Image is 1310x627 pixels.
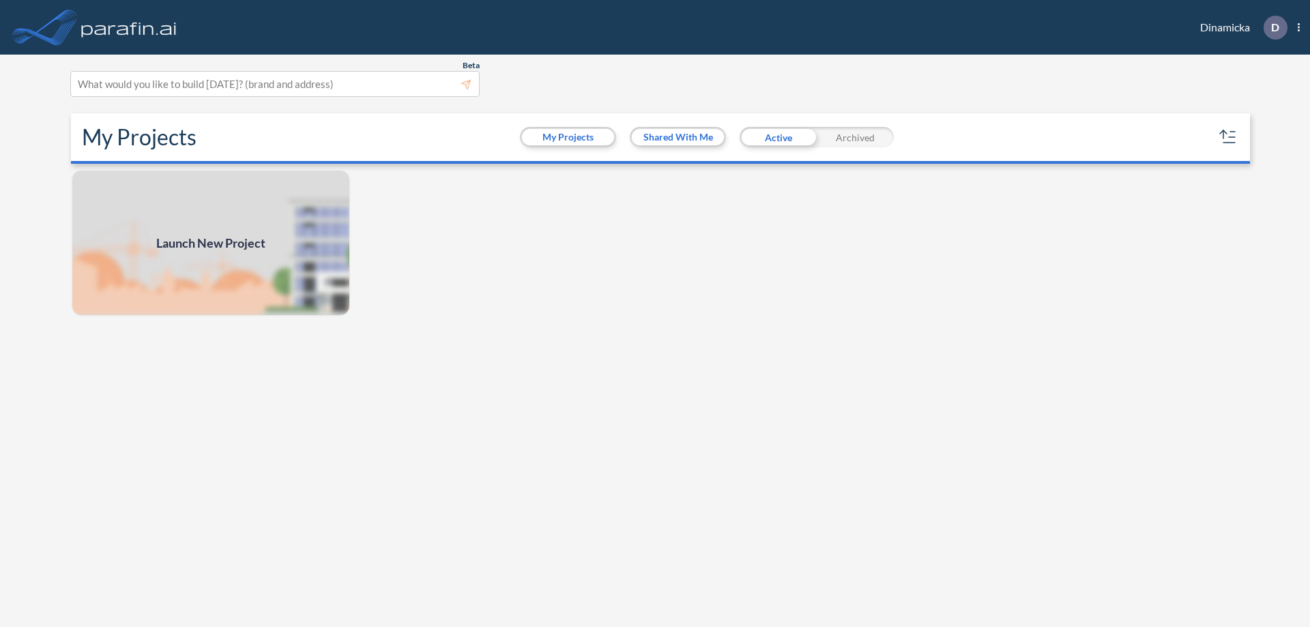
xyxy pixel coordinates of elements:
[1180,16,1300,40] div: Dinamicka
[1217,126,1239,148] button: sort
[156,234,265,252] span: Launch New Project
[78,14,179,41] img: logo
[740,127,817,147] div: Active
[1271,21,1279,33] p: D
[463,60,480,71] span: Beta
[71,169,351,317] img: add
[522,129,614,145] button: My Projects
[632,129,724,145] button: Shared With Me
[71,169,351,317] a: Launch New Project
[817,127,894,147] div: Archived
[82,124,196,150] h2: My Projects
